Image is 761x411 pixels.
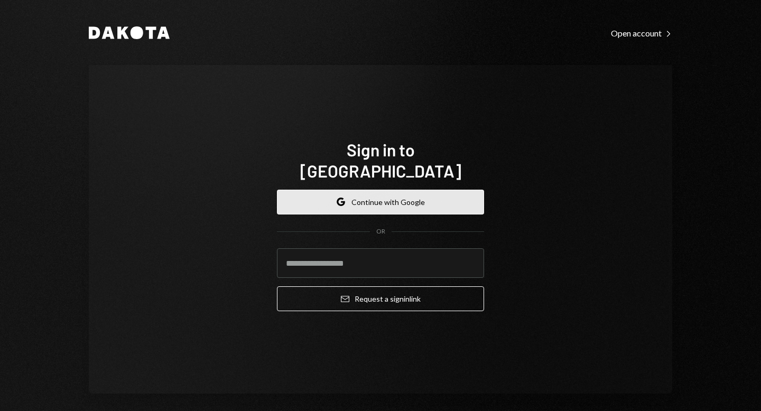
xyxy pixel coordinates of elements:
div: Open account [611,28,672,39]
div: OR [376,227,385,236]
h1: Sign in to [GEOGRAPHIC_DATA] [277,139,484,181]
button: Continue with Google [277,190,484,214]
a: Open account [611,27,672,39]
button: Request a signinlink [277,286,484,311]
